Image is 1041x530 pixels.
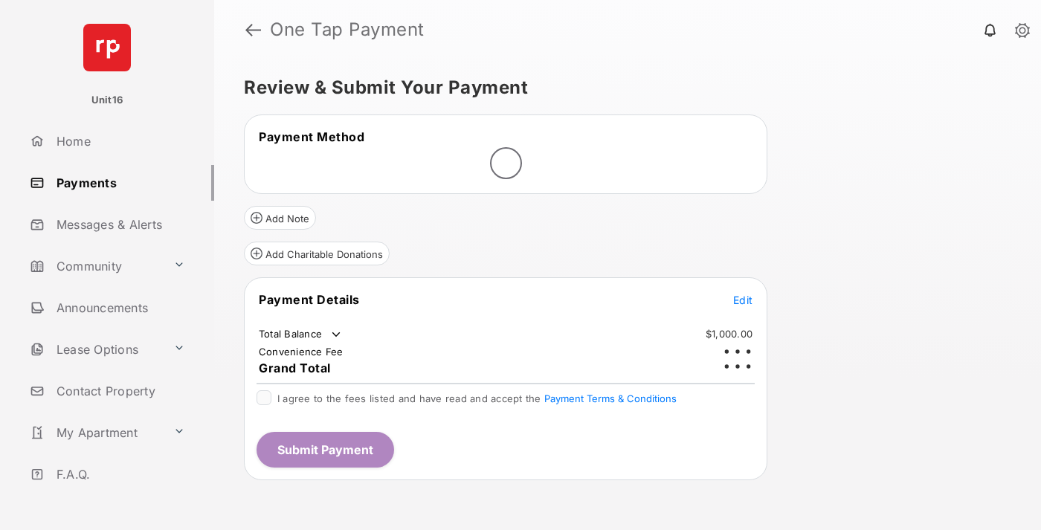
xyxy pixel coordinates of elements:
[259,129,364,144] span: Payment Method
[259,292,360,307] span: Payment Details
[24,207,214,242] a: Messages & Alerts
[24,248,167,284] a: Community
[24,165,214,201] a: Payments
[270,21,425,39] strong: One Tap Payment
[24,290,214,326] a: Announcements
[24,373,214,409] a: Contact Property
[705,327,753,340] td: $1,000.00
[733,294,752,306] span: Edit
[83,24,131,71] img: svg+xml;base64,PHN2ZyB4bWxucz0iaHR0cDovL3d3dy53My5vcmcvMjAwMC9zdmciIHdpZHRoPSI2NCIgaGVpZ2h0PSI2NC...
[244,242,390,265] button: Add Charitable Donations
[91,93,123,108] p: Unit16
[24,456,214,492] a: F.A.Q.
[733,292,752,307] button: Edit
[24,332,167,367] a: Lease Options
[244,79,999,97] h5: Review & Submit Your Payment
[258,345,344,358] td: Convenience Fee
[544,392,677,404] button: I agree to the fees listed and have read and accept the
[259,361,331,375] span: Grand Total
[257,432,394,468] button: Submit Payment
[258,327,344,342] td: Total Balance
[24,123,214,159] a: Home
[244,206,316,230] button: Add Note
[24,415,167,450] a: My Apartment
[277,392,677,404] span: I agree to the fees listed and have read and accept the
